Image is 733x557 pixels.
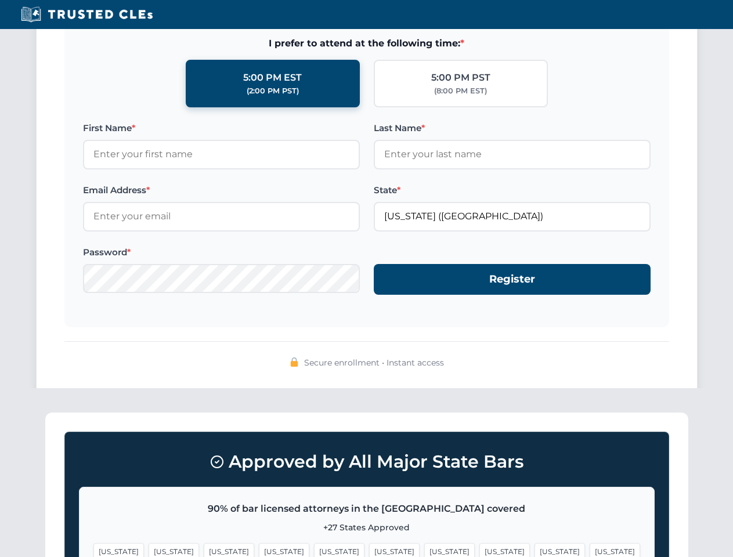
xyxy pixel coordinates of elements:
[290,357,299,367] img: 🔒
[374,121,651,135] label: Last Name
[434,85,487,97] div: (8:00 PM EST)
[17,6,156,23] img: Trusted CLEs
[83,245,360,259] label: Password
[83,36,651,51] span: I prefer to attend at the following time:
[83,121,360,135] label: First Name
[374,183,651,197] label: State
[304,356,444,369] span: Secure enrollment • Instant access
[374,202,651,231] input: Florida (FL)
[83,202,360,231] input: Enter your email
[93,521,640,534] p: +27 States Approved
[79,446,655,478] h3: Approved by All Major State Bars
[374,264,651,295] button: Register
[247,85,299,97] div: (2:00 PM PST)
[374,140,651,169] input: Enter your last name
[243,70,302,85] div: 5:00 PM EST
[431,70,490,85] div: 5:00 PM PST
[93,501,640,516] p: 90% of bar licensed attorneys in the [GEOGRAPHIC_DATA] covered
[83,183,360,197] label: Email Address
[83,140,360,169] input: Enter your first name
